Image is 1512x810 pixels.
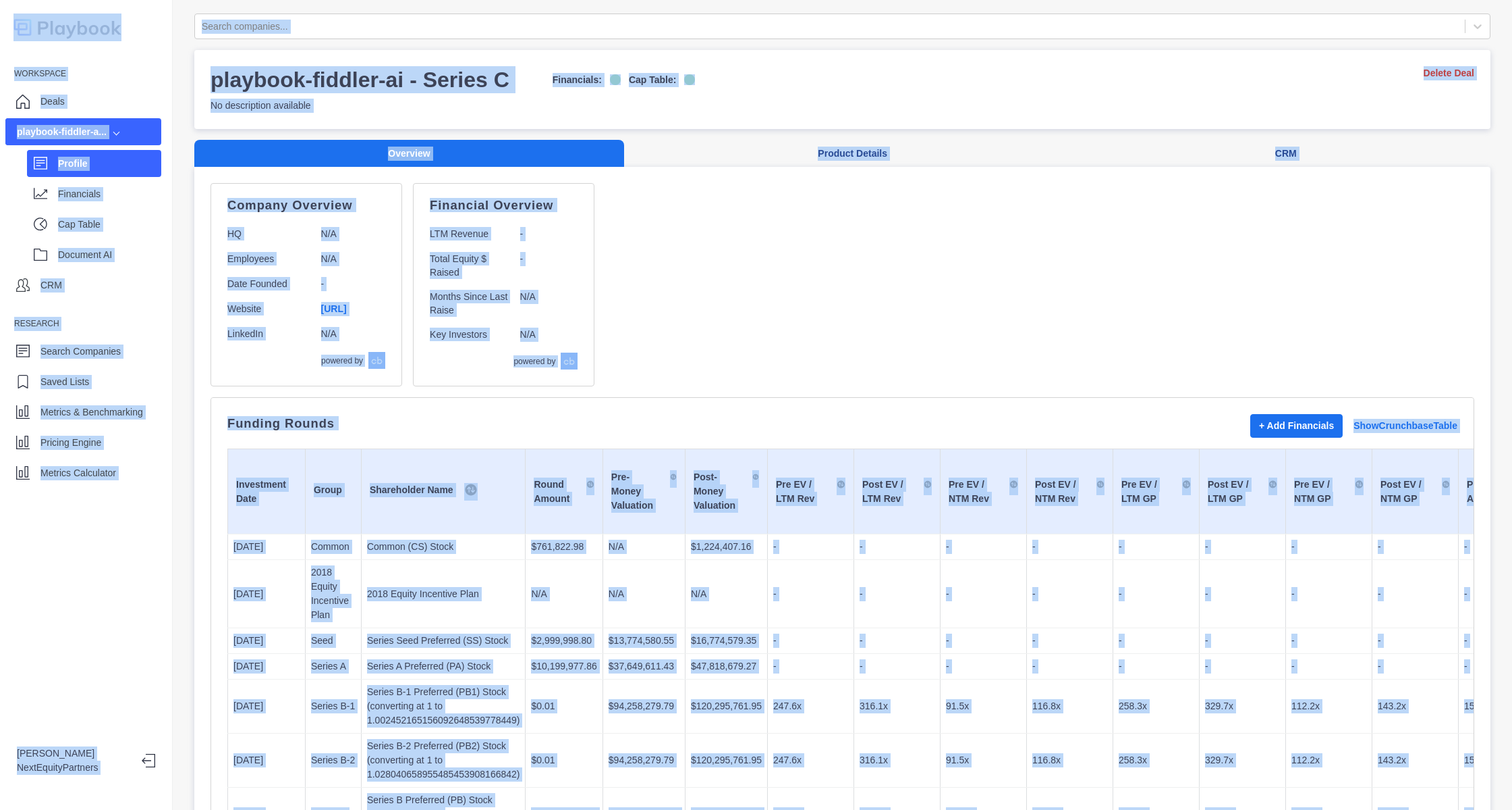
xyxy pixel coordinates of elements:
[40,278,62,293] p: CRM
[1032,659,1107,674] p: -
[837,478,845,491] img: Sort
[670,470,677,484] img: Sort
[1378,634,1453,648] p: -
[531,753,596,767] p: $0.01
[1096,478,1104,491] img: Sort
[520,252,578,279] p: -
[1205,540,1280,554] p: -
[1268,478,1277,491] img: Sort
[13,14,121,41] img: logo-colored
[1009,478,1018,491] img: Sort
[314,483,353,501] div: Group
[1250,414,1343,438] button: + Add Financials
[946,540,1021,554] p: -
[233,753,300,767] p: [DATE]
[1182,478,1192,491] img: Sort
[1119,753,1194,767] p: 258.3x
[58,187,161,201] p: Financials
[860,540,934,554] p: -
[1119,634,1194,648] p: -
[531,699,596,713] p: $0.01
[531,540,596,554] p: $761,822.98
[227,252,310,266] p: Employees
[1378,540,1453,554] p: -
[609,753,679,767] p: $94,258,279.79
[946,659,1021,674] p: -
[691,540,762,554] p: $1,224,407.16
[367,685,520,728] p: Series B-1 Preferred (PB1) Stock (converting at 1 to 1.002452165156092648539778449)
[1291,634,1366,648] p: -
[1119,587,1194,601] p: -
[311,540,356,554] p: Common
[367,587,520,601] p: 2018 Equity Incentive Plan
[1378,753,1453,767] p: 143.2x
[1081,140,1490,168] button: CRM
[924,478,932,491] img: Sort
[946,699,1021,713] p: 91.5x
[531,659,596,674] p: $10,199,977.86
[58,218,161,232] p: Cap Table
[311,699,356,713] p: Series B-1
[1032,587,1107,601] p: -
[430,227,509,241] p: LTM Revenue
[684,74,695,85] img: on-logo
[370,483,517,501] div: Shareholder Name
[1291,540,1366,554] p: -
[367,659,520,674] p: Series A Preferred (PA) Stock
[773,659,848,674] p: -
[367,739,520,782] p: Series B-2 Preferred (PB2) Stock (converting at 1 to 1.028040658955485453908166842)
[1208,478,1277,506] div: Post EV / LTM GP
[624,140,1081,168] button: Product Details
[311,753,356,767] p: Series B-2
[211,99,695,113] p: No description available
[773,587,848,601] p: -
[773,540,848,554] p: -
[553,73,602,87] p: Financials:
[611,470,677,513] div: Pre-Money Valuation
[949,478,1018,506] div: Pre EV / NTM Rev
[610,74,621,85] img: on-logo
[513,355,555,368] p: powered by
[321,252,386,266] p: N/A
[860,699,934,713] p: 316.1x
[520,290,578,317] p: N/A
[1291,753,1366,767] p: 112.2x
[321,227,386,241] p: N/A
[1032,753,1107,767] p: 116.8x
[609,587,679,601] p: N/A
[1119,540,1194,554] p: -
[58,157,161,171] p: Profile
[227,418,335,429] p: Funding Rounds
[367,634,520,648] p: Series Seed Preferred (SS) Stock
[1035,478,1104,506] div: Post EV / NTM Rev
[367,540,520,554] p: Common (CS) Stock
[40,375,89,389] p: Saved Lists
[233,659,300,674] p: [DATE]
[227,200,385,211] p: Company Overview
[1378,659,1453,674] p: -
[236,478,297,506] div: Investment Date
[1205,659,1280,674] p: -
[520,328,578,342] p: N/A
[40,436,101,450] p: Pricing Engine
[534,478,594,506] div: Round Amount
[233,540,300,554] p: [DATE]
[862,478,932,506] div: Post EV / LTM Rev
[773,753,848,767] p: 247.6x
[609,540,679,554] p: N/A
[40,95,65,109] p: Deals
[1119,699,1194,713] p: 258.3x
[1205,753,1280,767] p: 329.7x
[946,753,1021,767] p: 91.5x
[1380,478,1450,506] div: Post EV / NTM GP
[311,565,356,622] p: 2018 Equity Incentive Plan
[227,277,310,291] p: Date Founded
[211,66,509,93] h3: playbook-fiddler-ai - Series C
[1205,699,1280,713] p: 329.7x
[233,699,300,713] p: [DATE]
[1378,699,1453,713] p: 143.2x
[430,328,509,342] p: Key Investors
[1119,659,1194,674] p: -
[1355,478,1364,491] img: Sort
[1032,634,1107,648] p: -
